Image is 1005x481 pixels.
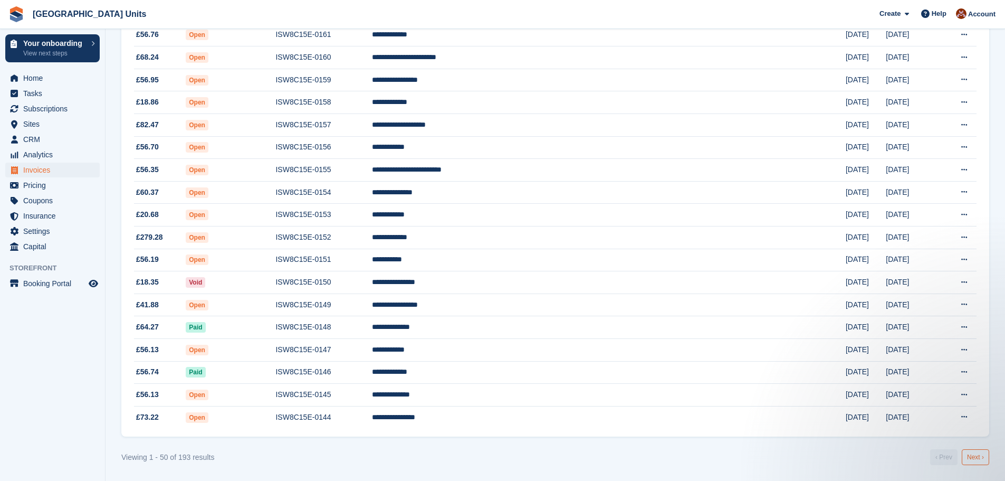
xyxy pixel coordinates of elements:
[846,181,886,204] td: [DATE]
[886,204,938,227] td: [DATE]
[886,271,938,294] td: [DATE]
[846,271,886,294] td: [DATE]
[275,91,372,114] td: ISW8C15E-0158
[275,46,372,69] td: ISW8C15E-0160
[186,97,208,108] span: Open
[136,164,159,175] span: £56.35
[186,210,208,220] span: Open
[275,136,372,159] td: ISW8C15E-0156
[930,449,958,465] a: Previous
[886,316,938,339] td: [DATE]
[886,227,938,249] td: [DATE]
[136,97,159,108] span: £18.86
[186,30,208,40] span: Open
[275,227,372,249] td: ISW8C15E-0152
[136,187,159,198] span: £60.37
[886,159,938,182] td: [DATE]
[23,71,87,86] span: Home
[846,136,886,159] td: [DATE]
[5,209,100,223] a: menu
[23,224,87,239] span: Settings
[136,412,159,423] span: £73.22
[186,120,208,130] span: Open
[23,193,87,208] span: Coupons
[886,114,938,137] td: [DATE]
[879,8,901,19] span: Create
[846,91,886,114] td: [DATE]
[846,361,886,384] td: [DATE]
[846,159,886,182] td: [DATE]
[275,181,372,204] td: ISW8C15E-0154
[5,163,100,177] a: menu
[886,361,938,384] td: [DATE]
[846,24,886,46] td: [DATE]
[886,24,938,46] td: [DATE]
[136,29,159,40] span: £56.76
[8,6,24,22] img: stora-icon-8386f47178a22dfd0bd8f6a31ec36ba5ce8667c1dd55bd0f319d3a0aa187defe.svg
[886,384,938,407] td: [DATE]
[275,294,372,316] td: ISW8C15E-0149
[136,299,159,310] span: £41.88
[886,181,938,204] td: [DATE]
[186,165,208,175] span: Open
[932,8,946,19] span: Help
[186,367,205,378] span: Paid
[886,339,938,362] td: [DATE]
[136,366,159,378] span: £56.74
[5,86,100,101] a: menu
[136,74,159,86] span: £56.95
[275,204,372,227] td: ISW8C15E-0153
[886,406,938,428] td: [DATE]
[5,34,100,62] a: Your onboarding View next steps
[186,412,208,423] span: Open
[136,322,159,333] span: £64.27
[23,40,86,47] p: Your onboarding
[886,69,938,91] td: [DATE]
[121,452,214,463] div: Viewing 1 - 50 of 193 results
[5,178,100,193] a: menu
[136,344,159,355] span: £56.13
[136,389,159,400] span: £56.13
[275,69,372,91] td: ISW8C15E-0159
[962,449,989,465] a: Next
[186,142,208,153] span: Open
[186,277,205,288] span: Void
[186,52,208,63] span: Open
[846,69,886,91] td: [DATE]
[846,294,886,316] td: [DATE]
[275,249,372,271] td: ISW8C15E-0151
[886,46,938,69] td: [DATE]
[846,114,886,137] td: [DATE]
[136,209,159,220] span: £20.68
[275,316,372,339] td: ISW8C15E-0148
[846,406,886,428] td: [DATE]
[886,91,938,114] td: [DATE]
[886,249,938,271] td: [DATE]
[186,75,208,86] span: Open
[186,345,208,355] span: Open
[23,147,87,162] span: Analytics
[275,24,372,46] td: ISW8C15E-0161
[186,187,208,198] span: Open
[968,9,996,20] span: Account
[5,276,100,291] a: menu
[956,8,966,19] img: Laura Clinnick
[275,114,372,137] td: ISW8C15E-0157
[23,209,87,223] span: Insurance
[5,224,100,239] a: menu
[23,132,87,147] span: CRM
[23,49,86,58] p: View next steps
[23,86,87,101] span: Tasks
[846,384,886,407] td: [DATE]
[136,254,159,265] span: £56.19
[846,204,886,227] td: [DATE]
[928,449,991,465] nav: Pages
[5,117,100,131] a: menu
[275,271,372,294] td: ISW8C15E-0150
[136,119,159,130] span: £82.47
[186,322,205,333] span: Paid
[186,232,208,243] span: Open
[136,142,159,153] span: £56.70
[23,178,87,193] span: Pricing
[846,249,886,271] td: [DATE]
